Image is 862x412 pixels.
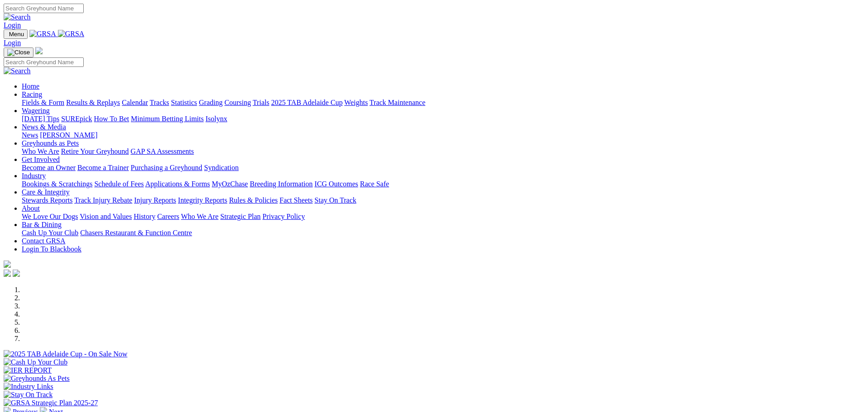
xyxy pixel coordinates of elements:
div: About [22,213,858,221]
a: Injury Reports [134,196,176,204]
a: SUREpick [61,115,92,123]
a: Who We Are [22,147,59,155]
img: Close [7,49,30,56]
img: Greyhounds As Pets [4,374,70,383]
img: logo-grsa-white.png [35,47,43,54]
a: Wagering [22,107,50,114]
a: Applications & Forms [145,180,210,188]
a: Results & Replays [66,99,120,106]
a: 2025 TAB Adelaide Cup [271,99,343,106]
a: Cash Up Your Club [22,229,78,237]
img: GRSA [29,30,56,38]
img: facebook.svg [4,270,11,277]
img: Industry Links [4,383,53,391]
a: Minimum Betting Limits [131,115,204,123]
button: Toggle navigation [4,29,28,39]
input: Search [4,4,84,13]
img: IER REPORT [4,366,52,374]
img: Stay On Track [4,391,52,399]
a: News & Media [22,123,66,131]
div: Industry [22,180,858,188]
a: Grading [199,99,223,106]
div: Wagering [22,115,858,123]
div: Get Involved [22,164,858,172]
a: Track Injury Rebate [74,196,132,204]
a: Industry [22,172,46,180]
a: Retire Your Greyhound [61,147,129,155]
div: Greyhounds as Pets [22,147,858,156]
a: Login [4,21,21,29]
a: [DATE] Tips [22,115,59,123]
a: How To Bet [94,115,129,123]
a: History [133,213,155,220]
img: 2025 TAB Adelaide Cup - On Sale Now [4,350,128,358]
a: Fields & Form [22,99,64,106]
a: Weights [344,99,368,106]
a: Racing [22,90,42,98]
img: Search [4,13,31,21]
a: Bookings & Scratchings [22,180,92,188]
a: Who We Are [181,213,219,220]
a: Purchasing a Greyhound [131,164,202,171]
a: Race Safe [360,180,389,188]
div: Care & Integrity [22,196,858,204]
a: Coursing [224,99,251,106]
a: Careers [157,213,179,220]
a: Vision and Values [80,213,132,220]
a: Chasers Restaurant & Function Centre [80,229,192,237]
div: Racing [22,99,858,107]
img: GRSA Strategic Plan 2025-27 [4,399,98,407]
a: Strategic Plan [220,213,261,220]
img: logo-grsa-white.png [4,260,11,268]
div: News & Media [22,131,858,139]
a: Contact GRSA [22,237,65,245]
a: Stay On Track [314,196,356,204]
a: GAP SA Assessments [131,147,194,155]
a: About [22,204,40,212]
a: Integrity Reports [178,196,227,204]
a: Calendar [122,99,148,106]
a: Home [22,82,39,90]
a: Bar & Dining [22,221,62,228]
a: Stewards Reports [22,196,72,204]
a: Isolynx [205,115,227,123]
img: Search [4,67,31,75]
a: Breeding Information [250,180,313,188]
a: Greyhounds as Pets [22,139,79,147]
a: Syndication [204,164,238,171]
a: Statistics [171,99,197,106]
a: Care & Integrity [22,188,70,196]
div: Bar & Dining [22,229,858,237]
a: Become an Owner [22,164,76,171]
a: Trials [252,99,269,106]
a: News [22,131,38,139]
a: Rules & Policies [229,196,278,204]
a: Schedule of Fees [94,180,143,188]
a: Fact Sheets [280,196,313,204]
a: MyOzChase [212,180,248,188]
img: twitter.svg [13,270,20,277]
img: Cash Up Your Club [4,358,67,366]
a: Track Maintenance [370,99,425,106]
a: Login [4,39,21,47]
a: Login To Blackbook [22,245,81,253]
a: Privacy Policy [262,213,305,220]
a: Get Involved [22,156,60,163]
span: Menu [9,31,24,38]
input: Search [4,57,84,67]
a: Become a Trainer [77,164,129,171]
img: GRSA [58,30,85,38]
a: We Love Our Dogs [22,213,78,220]
a: [PERSON_NAME] [40,131,97,139]
button: Toggle navigation [4,47,33,57]
a: Tracks [150,99,169,106]
a: ICG Outcomes [314,180,358,188]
